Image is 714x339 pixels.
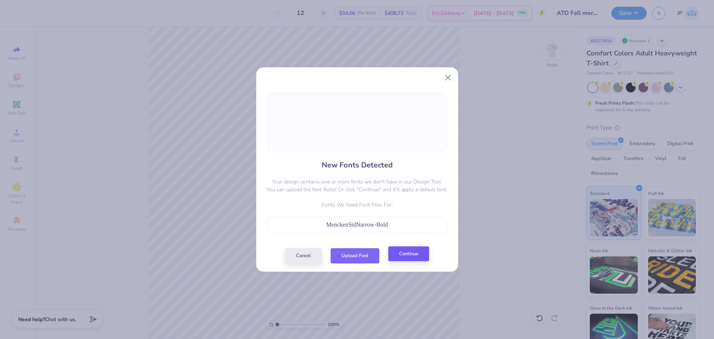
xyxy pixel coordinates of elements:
[267,201,447,209] p: Fonts We Need Font Files For:
[267,178,447,194] p: Your design contains one or more fonts we don't have in our Design Tool. You can upload the font ...
[331,248,379,263] button: Upload Font
[441,71,455,85] button: Close
[322,160,393,170] h4: New Fonts Detected
[326,221,388,228] span: MenckenStdNarrow-Bold
[388,246,429,262] button: Continue
[285,248,322,263] button: Cancel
